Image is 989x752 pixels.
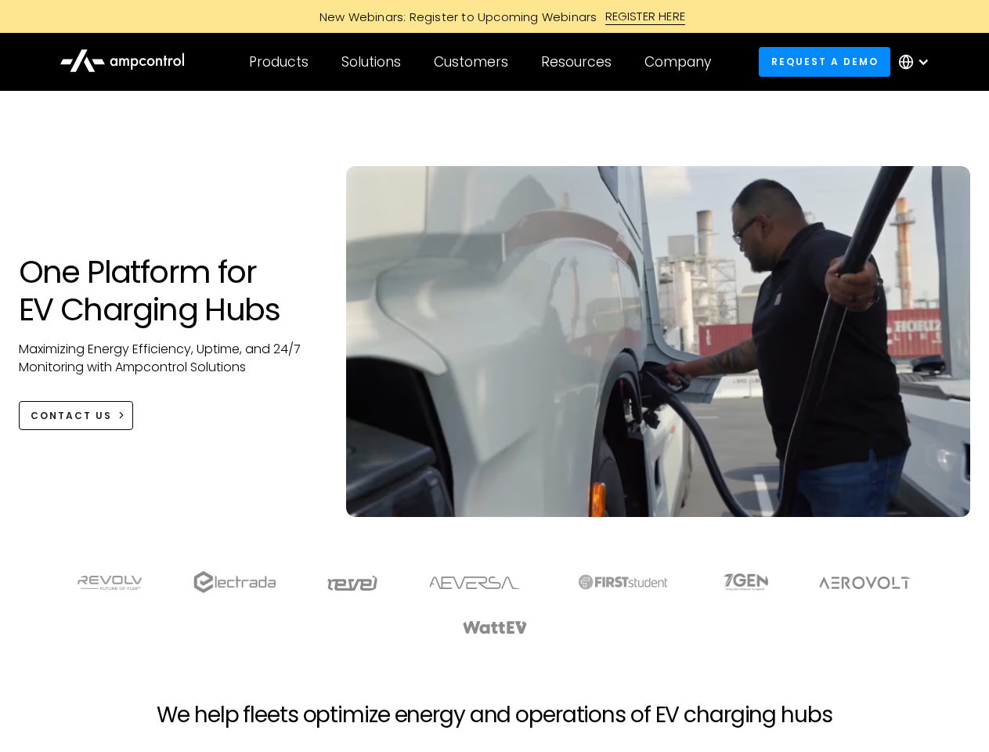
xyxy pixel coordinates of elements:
[157,702,832,728] h2: We help fleets optimize energy and operations of EV charging hubs
[644,53,711,70] div: Company
[434,53,508,70] div: Customers
[605,8,686,25] div: REGISTER HERE
[341,53,401,70] div: Solutions
[249,53,309,70] div: Products
[541,53,612,70] div: Resources
[143,8,847,25] a: New Webinars: Register to Upcoming WebinarsREGISTER HERE
[759,47,890,76] a: Request a demo
[304,9,605,25] div: New Webinars: Register to Upcoming Webinars
[818,577,911,589] img: Aerovolt Logo
[19,401,134,430] a: CONTACT US
[31,409,112,423] div: CONTACT US
[462,621,528,634] img: WattEV logo
[19,253,316,328] h1: One Platform for EV Charging Hubs
[19,341,316,376] p: Maximizing Energy Efficiency, Uptime, and 24/7 Monitoring with Ampcontrol Solutions
[193,571,276,593] img: electrada logo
